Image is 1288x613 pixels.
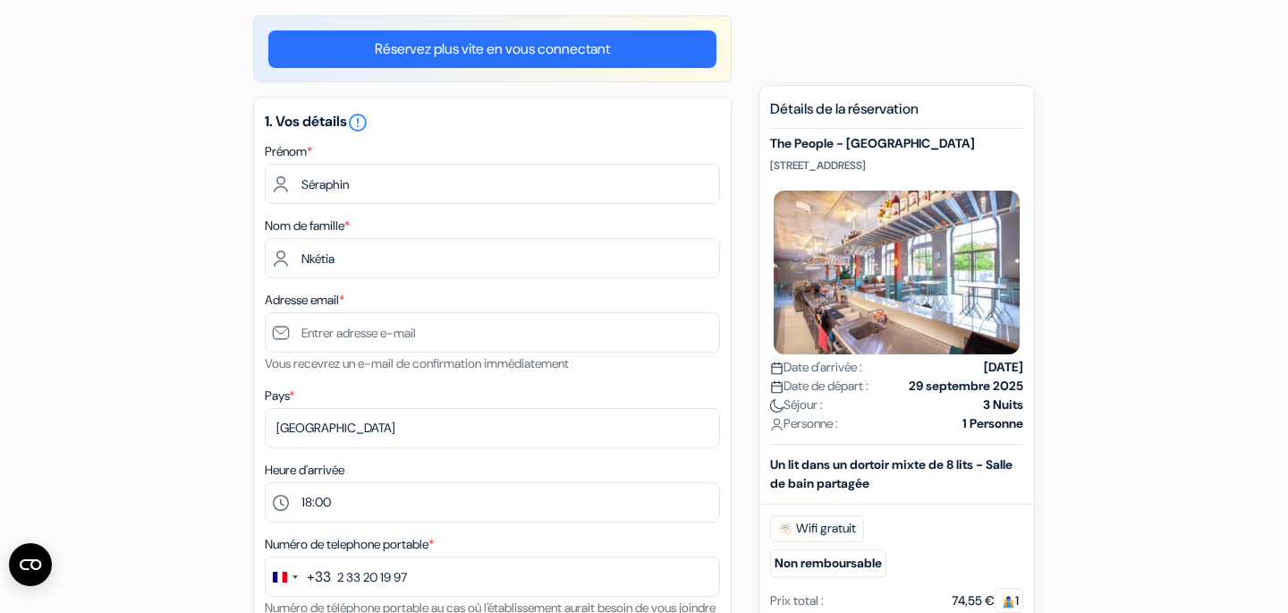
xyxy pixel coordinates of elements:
strong: 3 Nuits [983,396,1023,414]
label: Numéro de telephone portable [265,535,434,554]
label: Heure d'arrivée [265,461,344,480]
label: Adresse email [265,291,344,310]
img: calendar.svg [770,362,784,375]
label: Nom de famille [265,217,350,235]
b: Un lit dans un dortoir mixte de 8 lits - Salle de bain partagée [770,456,1013,491]
h5: 1. Vos détails [265,112,720,133]
div: +33 [307,566,331,588]
img: moon.svg [770,399,784,413]
div: 74,55 € [952,592,1023,610]
span: Wifi gratuit [770,515,864,542]
small: Non remboursable [770,549,886,577]
span: Personne : [770,414,838,433]
label: Pays [265,387,294,405]
small: Vous recevrez un e-mail de confirmation immédiatement [265,355,569,371]
h5: The People - [GEOGRAPHIC_DATA] [770,136,1023,151]
strong: 1 Personne [962,414,1023,433]
input: Entrer le nom de famille [265,238,720,278]
button: Change country, selected France (+33) [266,558,331,596]
strong: [DATE] [984,358,1023,377]
span: Date d'arrivée : [770,358,862,377]
img: guest.svg [1002,595,1015,609]
button: Ouvrir le widget CMP [9,543,52,586]
span: 1 [995,588,1023,613]
input: Entrer adresse e-mail [265,312,720,353]
p: [STREET_ADDRESS] [770,158,1023,173]
input: 6 12 34 56 78 [265,557,720,597]
input: Entrez votre prénom [265,164,720,204]
span: Date de départ : [770,377,869,396]
img: calendar.svg [770,380,784,394]
a: Réservez plus vite en vous connectant [268,30,716,68]
label: Prénom [265,142,312,161]
strong: 29 septembre 2025 [909,377,1023,396]
a: error_outline [347,112,369,131]
i: error_outline [347,112,369,133]
div: Prix total : [770,592,824,610]
span: Séjour : [770,396,823,414]
h5: Détails de la réservation [770,100,1023,129]
img: free_wifi.svg [778,522,792,536]
img: user_icon.svg [770,418,784,431]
